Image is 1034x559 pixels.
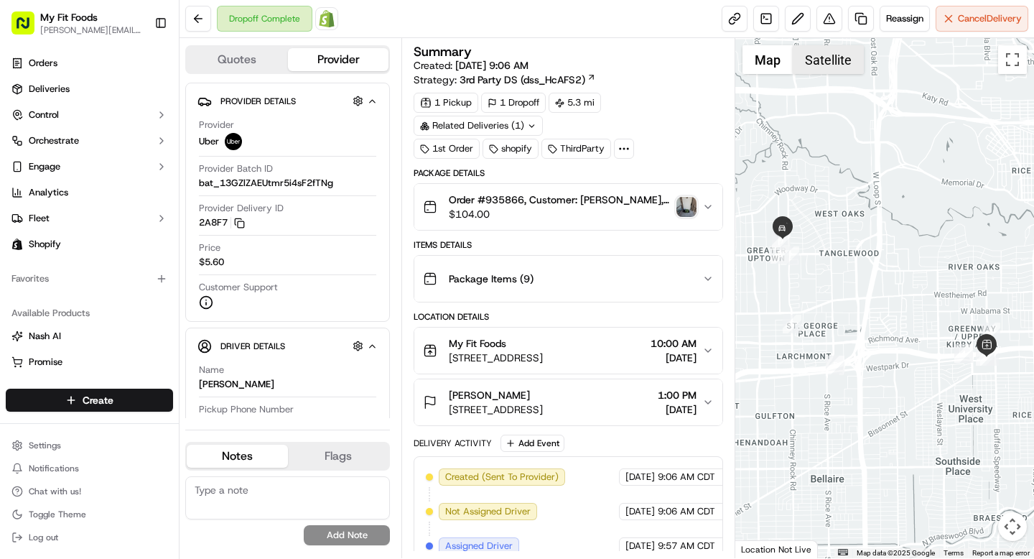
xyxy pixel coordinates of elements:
div: Delivery Activity [414,438,492,449]
a: 3rd Party DS (dss_HcAFS2) [460,73,596,87]
div: Location Details [414,311,722,323]
span: Cancel Delivery [958,12,1022,25]
a: Promise [11,356,167,369]
div: 5 [826,356,844,374]
button: 2A8F7 [199,216,245,229]
button: Order #935866, Customer: [PERSON_NAME], 1st Order, [US_STATE], Day: [DATE] | Time: 10AM-1PM$104.0... [414,184,722,230]
div: 8 [770,245,789,264]
span: Provider Delivery ID [199,202,284,215]
a: Shopify [6,233,173,256]
div: 9 [772,231,791,250]
a: Deliveries [6,78,173,101]
div: 5.3 mi [549,93,601,113]
span: Map data ©2025 Google [857,549,935,557]
span: Shopify [29,238,61,251]
div: 1st Order [414,139,480,159]
img: Google [739,540,786,558]
span: Provider Details [220,96,296,107]
a: Nash AI [11,330,167,343]
button: Engage [6,155,173,178]
span: Engage [29,160,60,173]
img: Shopify logo [11,239,23,250]
span: Chat with us! [29,486,81,497]
button: My Fit Foods[PERSON_NAME][EMAIL_ADDRESS][DOMAIN_NAME] [6,6,149,40]
span: Fleet [29,212,50,225]
div: Available Products [6,302,173,325]
span: Create [83,393,113,407]
div: shopify [483,139,539,159]
span: My Fit Foods [449,336,506,351]
button: Chat with us! [6,481,173,502]
span: $5.60 [199,256,224,269]
span: Orchestrate [29,134,79,147]
button: Provider [288,48,389,71]
button: Create [6,389,173,412]
div: Strategy: [414,73,596,87]
span: 9:06 AM CDT [658,471,715,484]
span: Package Items ( 9 ) [449,272,534,286]
div: [PERSON_NAME] [199,378,274,391]
a: Analytics [6,181,173,204]
div: 1 Dropoff [481,93,546,113]
span: Promise [29,356,62,369]
button: CancelDelivery [936,6,1028,32]
button: Map camera controls [998,512,1027,541]
span: Toggle Theme [29,509,86,520]
span: Notifications [29,463,79,474]
div: 7 [781,246,799,265]
button: Settings [6,435,173,456]
span: Order #935866, Customer: [PERSON_NAME], 1st Order, [US_STATE], Day: [DATE] | Time: 10AM-1PM [449,193,670,207]
span: Not Assigned Driver [445,505,531,518]
button: Toggle fullscreen view [998,45,1027,74]
a: Open this area in Google Maps (opens a new window) [739,540,786,558]
span: Created (Sent To Provider) [445,471,559,484]
button: Notes [187,445,288,468]
span: Assigned Driver [445,540,513,553]
button: Orchestrate [6,129,173,152]
button: Keyboard shortcuts [838,549,848,555]
a: Orders [6,52,173,75]
span: Customer Support [199,281,278,294]
span: Deliveries [29,83,70,96]
span: [DATE] 9:06 AM [455,59,528,72]
button: Reassign [880,6,930,32]
button: Provider Details [197,89,378,113]
span: Driver Details [220,341,285,352]
span: 10:00 AM [651,336,697,351]
div: Package Details [414,167,722,179]
a: Report a map error [972,549,1030,557]
span: $104.00 [449,207,670,221]
span: Reassign [886,12,923,25]
button: My Fit Foods[STREET_ADDRESS]10:00 AM[DATE] [414,328,722,374]
div: ThirdParty [541,139,611,159]
span: 1:00 PM [658,388,697,402]
button: [PERSON_NAME][EMAIL_ADDRESS][DOMAIN_NAME] [40,24,143,36]
div: Favorites [6,267,173,290]
button: Add Event [500,435,564,452]
a: Terms (opens in new tab) [944,549,964,557]
span: Price [199,241,220,254]
button: Nash AI [6,325,173,348]
button: Package Items (9) [414,256,722,302]
span: [STREET_ADDRESS] [449,402,543,417]
span: Uber [199,135,219,148]
span: [PERSON_NAME] [449,388,530,402]
button: Notifications [6,458,173,479]
div: 6 [783,315,801,333]
button: photo_proof_of_delivery image [676,197,697,217]
span: bat_13GZlZAEUtmr5i4sF2fTNg [199,177,333,190]
button: My Fit Foods [40,10,98,24]
button: Flags [288,445,389,468]
button: Toggle Theme [6,504,173,525]
span: Orders [29,57,57,70]
span: [DATE] [651,351,697,365]
div: 1 Pickup [414,93,478,113]
span: Provider [199,119,234,131]
button: Promise [6,351,173,374]
span: Name [199,364,224,376]
button: Show street map [742,45,793,74]
button: Quotes [187,48,288,71]
span: [STREET_ADDRESS] [449,351,543,365]
button: Driver Details [197,334,378,358]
